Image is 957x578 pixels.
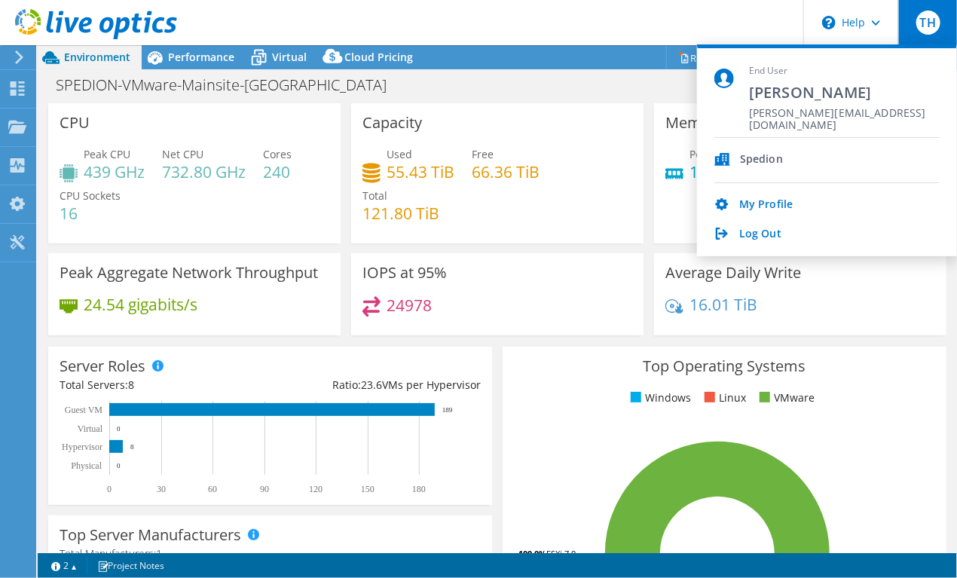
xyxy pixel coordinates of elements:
span: Cores [263,147,292,161]
a: My Profile [739,198,793,213]
span: CPU Sockets [60,188,121,203]
h4: 16.01 TiB [689,296,757,313]
span: Net CPU [162,147,203,161]
text: 0 [117,462,121,469]
a: Project Notes [87,556,175,575]
h3: Top Server Manufacturers [60,527,241,543]
h1: SPEDION-VMware-Mainsite-[GEOGRAPHIC_DATA] [49,77,410,93]
span: Environment [64,50,130,64]
h3: Peak Aggregate Network Throughput [60,265,318,281]
h3: IOPS at 95% [362,265,447,281]
text: 189 [442,406,453,414]
text: Virtual [78,424,103,434]
text: 150 [361,484,375,494]
span: Performance [168,50,234,64]
div: Spedion [740,153,783,167]
a: 2 [41,556,87,575]
span: Cloud Pricing [344,50,413,64]
h3: Average Daily Write [665,265,801,281]
tspan: 100.0% [518,548,546,559]
li: VMware [756,390,815,406]
span: 23.6 [361,378,382,392]
h3: Top Operating Systems [514,358,935,375]
text: Hypervisor [62,442,102,452]
svg: \n [822,16,836,29]
span: Virtual [272,50,307,64]
span: TH [916,11,940,35]
text: Physical [71,460,102,471]
text: 30 [157,484,166,494]
h4: 55.43 TiB [387,164,454,180]
span: Free [472,147,494,161]
text: 60 [208,484,217,494]
h4: 240 [263,164,292,180]
span: Peak Memory Usage [689,147,791,161]
h4: 732.80 GHz [162,164,246,180]
a: Reports [666,46,738,69]
h4: 16 [60,205,121,222]
h4: 1.74 TiB [689,164,791,180]
span: [PERSON_NAME] [749,82,940,102]
text: 180 [412,484,426,494]
span: End User [749,65,940,78]
h4: 66.36 TiB [472,164,540,180]
h4: 24978 [387,297,432,313]
h3: Memory [665,115,724,131]
h3: Server Roles [60,358,145,375]
h4: Total Manufacturers: [60,546,481,562]
text: 8 [130,443,134,451]
text: 0 [107,484,112,494]
text: 120 [309,484,323,494]
h3: Capacity [362,115,422,131]
span: [PERSON_NAME][EMAIL_ADDRESS][DOMAIN_NAME] [749,107,940,121]
h4: 439 GHz [84,164,145,180]
div: Total Servers: [60,377,270,393]
h4: 121.80 TiB [362,205,439,222]
tspan: ESXi 7.0 [546,548,576,559]
span: 1 [156,546,162,561]
text: 90 [260,484,269,494]
h4: 24.54 gigabits/s [84,296,197,313]
li: Windows [627,390,691,406]
h3: CPU [60,115,90,131]
span: Total [362,188,387,203]
li: Linux [701,390,746,406]
div: Ratio: VMs per Hypervisor [270,377,480,393]
span: Used [387,147,412,161]
span: Peak CPU [84,147,130,161]
text: Guest VM [65,405,102,415]
text: 0 [117,425,121,433]
a: Log Out [739,228,781,242]
span: 8 [128,378,134,392]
